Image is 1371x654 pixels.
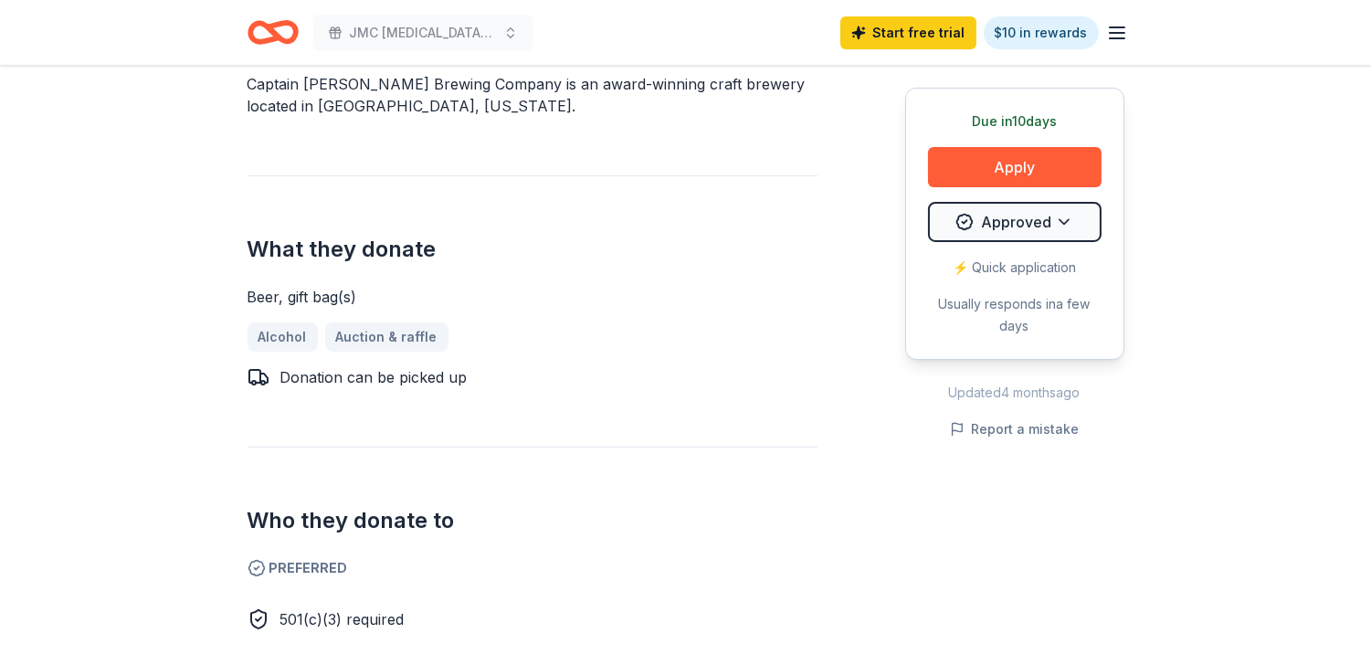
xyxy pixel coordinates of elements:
[248,506,817,535] h2: Who they donate to
[350,22,496,44] span: JMC [MEDICAL_DATA] Research Fundraiser
[325,322,448,352] a: Auction & raffle
[928,147,1102,187] button: Apply
[928,111,1102,132] div: Due in 10 days
[280,366,468,388] div: Donation can be picked up
[313,15,533,51] button: JMC [MEDICAL_DATA] Research Fundraiser
[248,73,817,117] div: Captain [PERSON_NAME] Brewing Company is an award-winning craft brewery located in [GEOGRAPHIC_DA...
[950,418,1080,440] button: Report a mistake
[840,16,976,49] a: Start free trial
[248,235,817,264] h2: What they donate
[928,257,1102,279] div: ⚡️ Quick application
[248,322,318,352] a: Alcohol
[981,210,1051,234] span: Approved
[984,16,1099,49] a: $10 in rewards
[248,557,817,579] span: Preferred
[928,202,1102,242] button: Approved
[905,382,1124,404] div: Updated 4 months ago
[280,610,405,628] span: 501(c)(3) required
[248,286,817,308] div: Beer, gift bag(s)
[928,293,1102,337] div: Usually responds in a few days
[248,11,299,54] a: Home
